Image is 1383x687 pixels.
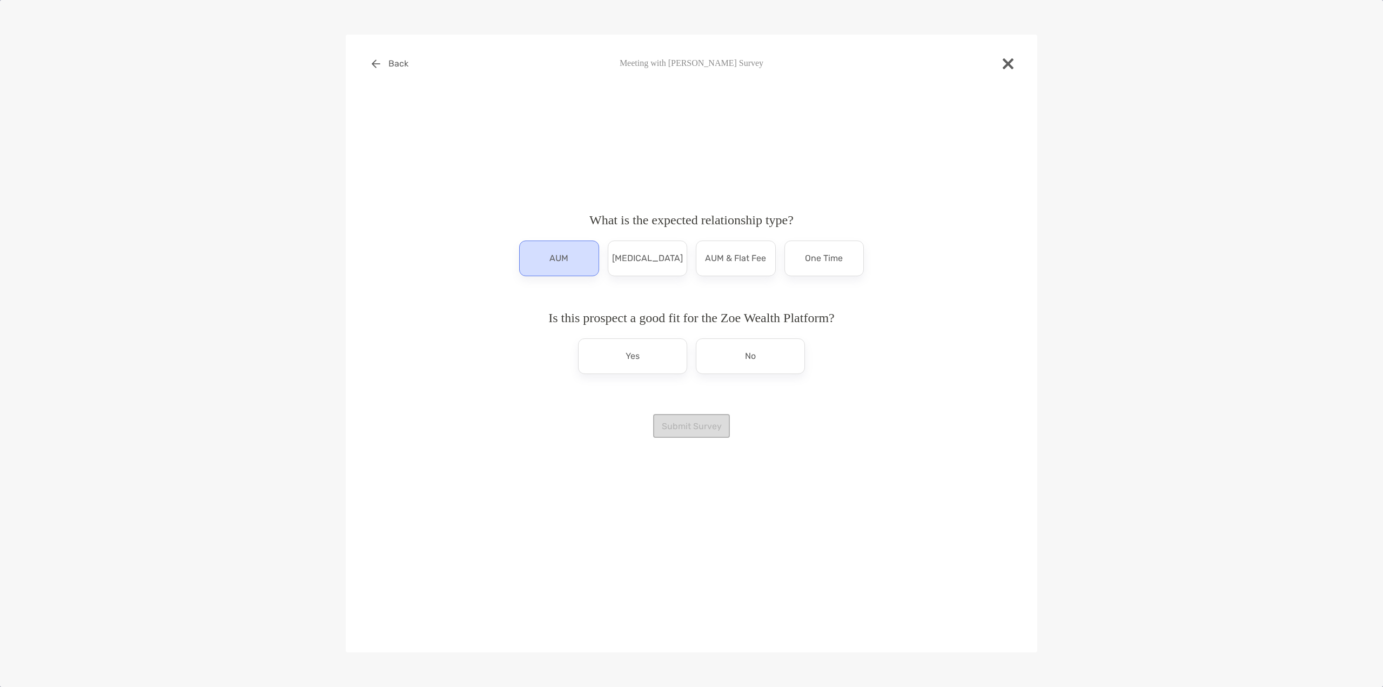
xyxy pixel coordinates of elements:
img: close modal [1003,58,1013,69]
button: Back [363,52,417,76]
h4: What is the expected relationship type? [511,213,872,228]
p: AUM & Flat Fee [705,250,766,267]
h4: Is this prospect a good fit for the Zoe Wealth Platform? [511,311,872,325]
h4: Meeting with [PERSON_NAME] Survey [363,58,1020,68]
p: [MEDICAL_DATA] [612,250,683,267]
p: No [745,348,756,365]
img: button icon [372,59,380,68]
p: Yes [626,348,640,365]
p: One Time [805,250,843,267]
p: AUM [549,250,568,267]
